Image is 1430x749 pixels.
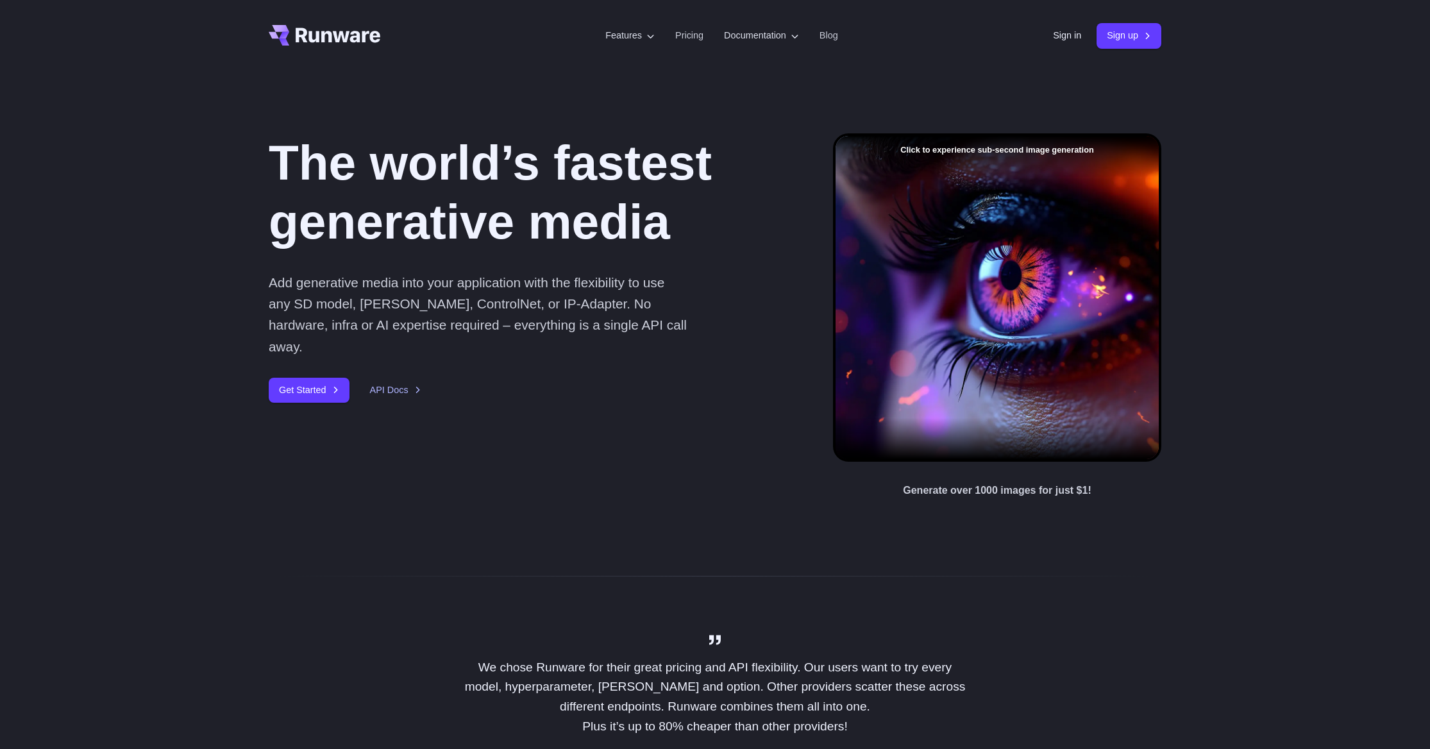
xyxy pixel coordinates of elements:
[675,28,703,43] a: Pricing
[269,272,687,357] p: Add generative media into your application with the flexibility to use any SD model, [PERSON_NAME...
[724,28,799,43] label: Documentation
[269,133,792,251] h1: The world’s fastest generative media
[820,28,838,43] a: Blog
[458,658,972,737] p: We chose Runware for their great pricing and API flexibility. Our users want to try every model, ...
[903,482,1091,499] p: Generate over 1000 images for just $1!
[269,378,349,403] a: Get Started
[1097,23,1161,48] a: Sign up
[605,28,655,43] label: Features
[269,25,380,46] a: Go to /
[1053,28,1081,43] a: Sign in
[370,383,421,398] a: API Docs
